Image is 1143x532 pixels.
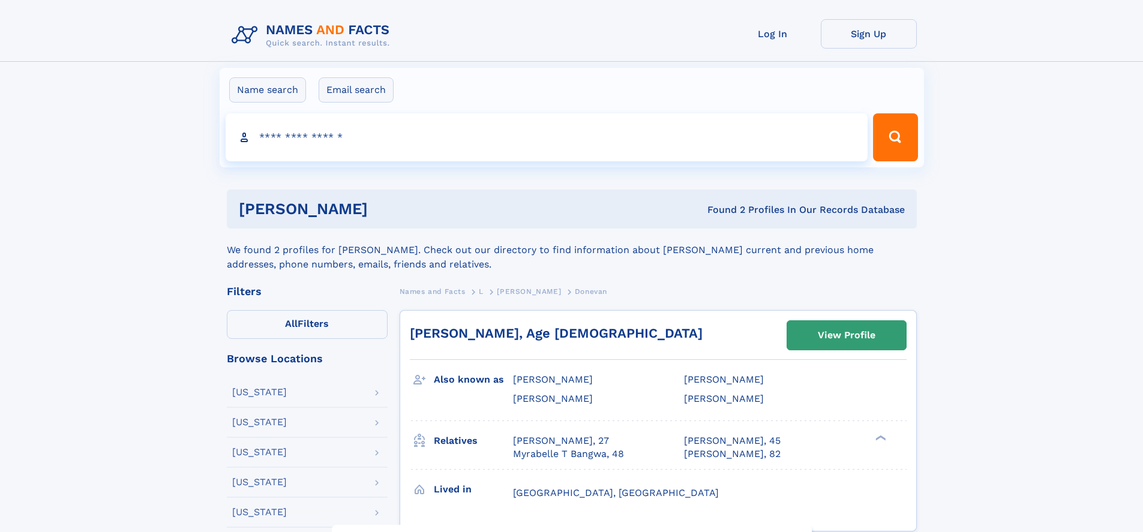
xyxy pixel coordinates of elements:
[232,477,287,487] div: [US_STATE]
[232,447,287,457] div: [US_STATE]
[513,393,593,404] span: [PERSON_NAME]
[873,113,917,161] button: Search Button
[575,287,607,296] span: Donevan
[479,287,484,296] span: L
[226,113,868,161] input: search input
[818,321,875,349] div: View Profile
[821,19,917,49] a: Sign Up
[513,374,593,385] span: [PERSON_NAME]
[227,229,917,272] div: We found 2 profiles for [PERSON_NAME]. Check out our directory to find information about [PERSON_...
[684,374,764,385] span: [PERSON_NAME]
[872,434,887,441] div: ❯
[227,286,388,297] div: Filters
[232,507,287,517] div: [US_STATE]
[227,310,388,339] label: Filters
[239,202,538,217] h1: [PERSON_NAME]
[229,77,306,103] label: Name search
[513,434,609,447] a: [PERSON_NAME], 27
[787,321,906,350] a: View Profile
[434,369,513,390] h3: Also known as
[684,393,764,404] span: [PERSON_NAME]
[232,387,287,397] div: [US_STATE]
[232,417,287,427] div: [US_STATE]
[479,284,484,299] a: L
[319,77,394,103] label: Email search
[410,326,703,341] a: [PERSON_NAME], Age [DEMOGRAPHIC_DATA]
[684,447,781,461] a: [PERSON_NAME], 82
[400,284,466,299] a: Names and Facts
[497,287,561,296] span: [PERSON_NAME]
[434,431,513,451] h3: Relatives
[497,284,561,299] a: [PERSON_NAME]
[725,19,821,49] a: Log In
[227,19,400,52] img: Logo Names and Facts
[538,203,905,217] div: Found 2 Profiles In Our Records Database
[684,434,781,447] a: [PERSON_NAME], 45
[285,318,298,329] span: All
[434,479,513,500] h3: Lived in
[513,487,719,498] span: [GEOGRAPHIC_DATA], [GEOGRAPHIC_DATA]
[227,353,388,364] div: Browse Locations
[513,447,624,461] a: Myrabelle T Bangwa, 48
